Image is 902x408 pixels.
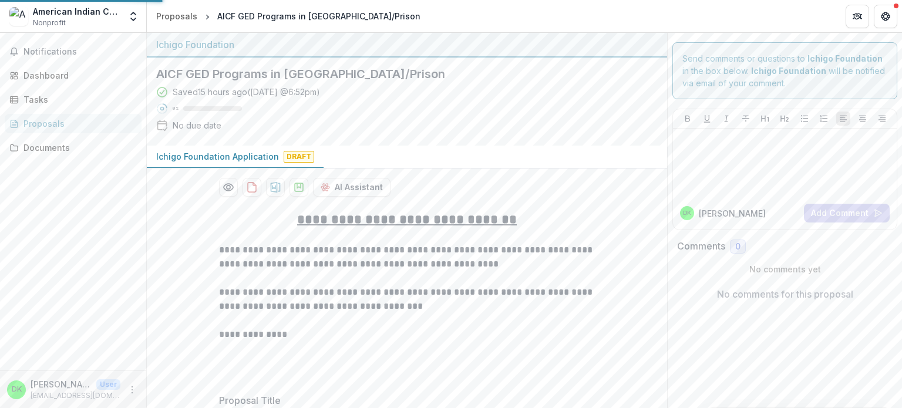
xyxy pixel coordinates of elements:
[797,112,812,126] button: Bullet List
[677,263,893,275] p: No comments yet
[758,112,772,126] button: Heading 1
[31,390,120,401] p: [EMAIL_ADDRESS][DOMAIN_NAME]
[717,287,853,301] p: No comments for this proposal
[699,207,766,220] p: [PERSON_NAME]
[173,86,320,98] div: Saved 15 hours ago ( [DATE] @ 6:52pm )
[817,112,831,126] button: Ordered List
[125,5,142,28] button: Open entity switcher
[96,379,120,390] p: User
[23,93,132,106] div: Tasks
[33,5,120,18] div: American Indian College Fund
[156,67,639,81] h2: AICF GED Programs in [GEOGRAPHIC_DATA]/Prison
[156,10,197,22] div: Proposals
[173,119,221,131] div: No due date
[700,112,714,126] button: Underline
[31,378,92,390] p: [PERSON_NAME]
[156,38,658,52] div: Ichigo Foundation
[5,66,142,85] a: Dashboard
[313,178,391,197] button: AI Assistant
[217,10,420,22] div: AICF GED Programs in [GEOGRAPHIC_DATA]/Prison
[735,242,741,252] span: 0
[672,42,897,99] div: Send comments or questions to in the box below. will be notified via email of your comment.
[33,18,66,28] span: Nonprofit
[173,104,179,113] p: 0 %
[807,53,883,63] strong: Ichigo Foundation
[856,112,870,126] button: Align Center
[243,178,261,197] button: download-proposal
[152,8,425,25] nav: breadcrumb
[23,69,132,82] div: Dashboard
[23,141,132,154] div: Documents
[5,42,142,61] button: Notifications
[751,66,826,76] strong: Ichigo Foundation
[874,5,897,28] button: Get Help
[284,151,314,163] span: Draft
[23,47,137,57] span: Notifications
[677,241,725,252] h2: Comments
[836,112,850,126] button: Align Left
[778,112,792,126] button: Heading 2
[23,117,132,130] div: Proposals
[804,204,890,222] button: Add Comment
[719,112,733,126] button: Italicize
[219,393,281,407] p: Proposal Title
[266,178,285,197] button: download-proposal
[125,383,139,397] button: More
[683,210,691,216] div: Daniel Khouri
[156,150,279,163] p: Ichigo Foundation Application
[681,112,695,126] button: Bold
[5,138,142,157] a: Documents
[5,90,142,109] a: Tasks
[739,112,753,126] button: Strike
[152,8,202,25] a: Proposals
[290,178,308,197] button: download-proposal
[12,386,22,393] div: Daniel Khouri
[9,7,28,26] img: American Indian College Fund
[846,5,869,28] button: Partners
[5,114,142,133] a: Proposals
[875,112,889,126] button: Align Right
[219,178,238,197] button: Preview dfc59e9a-12aa-464d-9b32-e8bfd97f74c0-0.pdf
